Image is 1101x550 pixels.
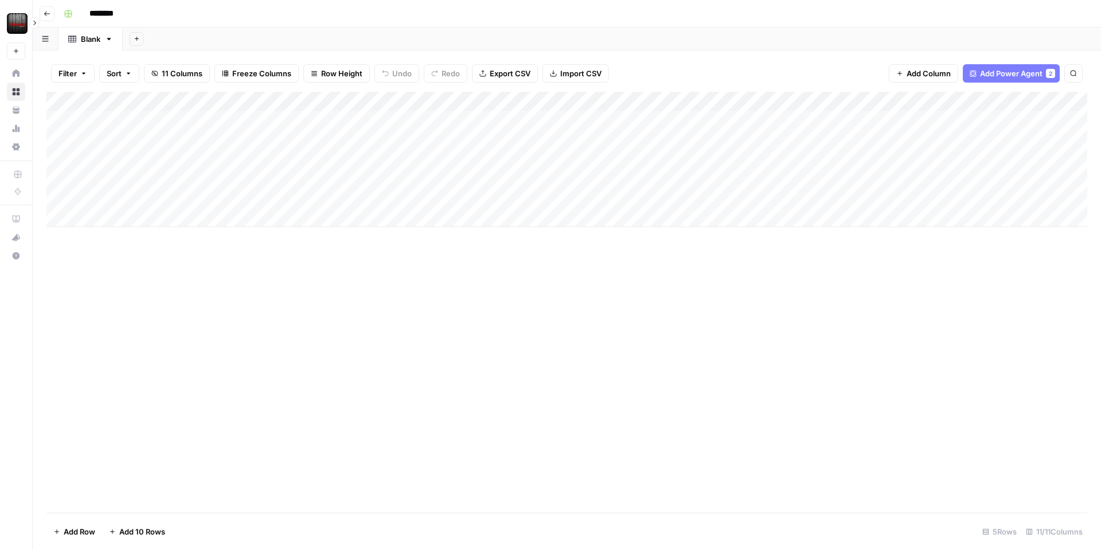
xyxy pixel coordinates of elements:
[424,64,467,83] button: Redo
[102,522,172,541] button: Add 10 Rows
[490,68,530,79] span: Export CSV
[232,68,291,79] span: Freeze Columns
[560,68,602,79] span: Import CSV
[1049,69,1052,78] span: 2
[119,526,165,537] span: Add 10 Rows
[1046,69,1055,78] div: 2
[7,13,28,34] img: Tire Rack Logo
[7,64,25,83] a: Home
[144,64,210,83] button: 11 Columns
[7,83,25,101] a: Browse
[374,64,419,83] button: Undo
[46,522,102,541] button: Add Row
[7,9,25,38] button: Workspace: Tire Rack
[7,210,25,228] a: AirOps Academy
[542,64,609,83] button: Import CSV
[472,64,538,83] button: Export CSV
[51,64,95,83] button: Filter
[442,68,460,79] span: Redo
[7,119,25,138] a: Usage
[321,68,362,79] span: Row Height
[7,229,25,246] div: What's new?
[7,101,25,119] a: Your Data
[214,64,299,83] button: Freeze Columns
[81,33,100,45] div: Blank
[392,68,412,79] span: Undo
[7,138,25,156] a: Settings
[7,228,25,247] button: What's new?
[963,64,1060,83] button: Add Power Agent2
[107,68,122,79] span: Sort
[58,68,77,79] span: Filter
[907,68,951,79] span: Add Column
[58,28,123,50] a: Blank
[980,68,1043,79] span: Add Power Agent
[1021,522,1087,541] div: 11/11 Columns
[64,526,95,537] span: Add Row
[303,64,370,83] button: Row Height
[7,247,25,265] button: Help + Support
[978,522,1021,541] div: 5 Rows
[162,68,202,79] span: 11 Columns
[99,64,139,83] button: Sort
[889,64,958,83] button: Add Column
